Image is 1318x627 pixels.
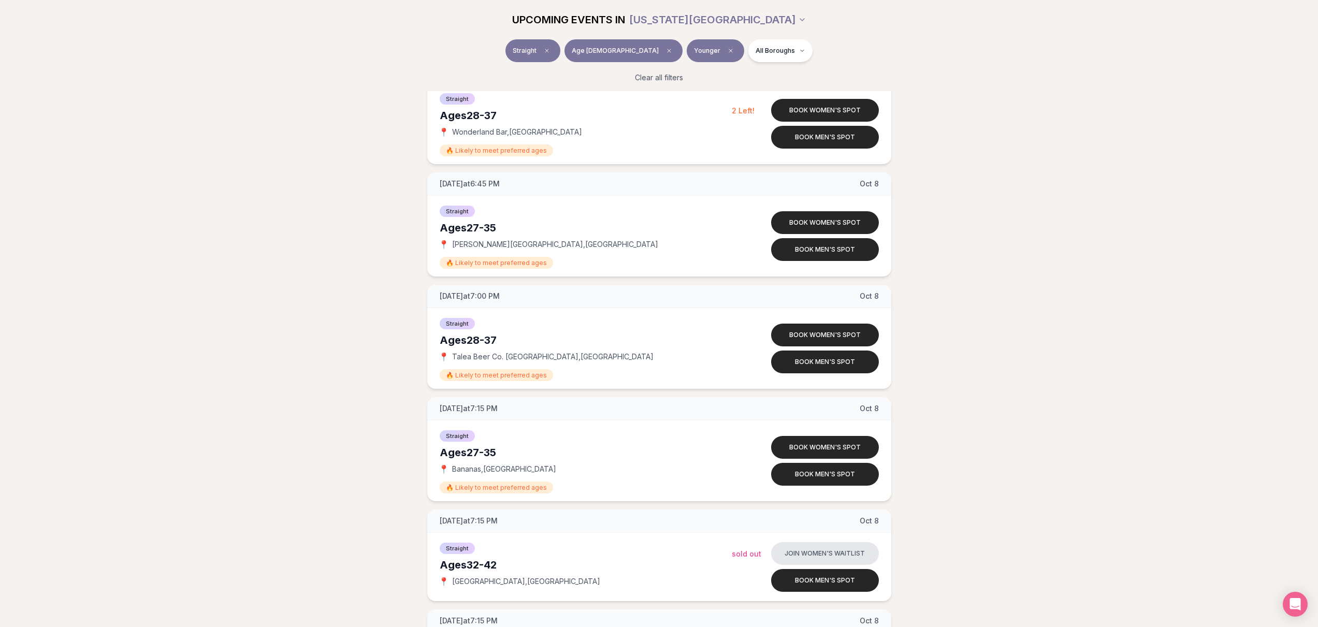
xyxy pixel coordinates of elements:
[771,436,879,459] button: Book women's spot
[440,577,448,586] span: 📍
[440,257,553,269] span: 🔥 Likely to meet preferred ages
[440,403,498,414] span: [DATE] at 7:15 PM
[860,403,879,414] span: Oct 8
[771,99,879,122] button: Book women's spot
[564,39,683,62] button: Age [DEMOGRAPHIC_DATA]Clear age
[572,47,659,55] span: Age [DEMOGRAPHIC_DATA]
[440,445,732,460] div: Ages 27-35
[440,558,732,572] div: Ages 32-42
[860,616,879,626] span: Oct 8
[440,144,553,156] span: 🔥 Likely to meet preferred ages
[756,47,795,55] span: All Boroughs
[512,12,625,27] span: UPCOMING EVENTS IN
[440,93,475,105] span: Straight
[440,128,448,136] span: 📍
[771,463,879,486] button: Book men's spot
[687,39,744,62] button: YoungerClear preference
[440,291,500,301] span: [DATE] at 7:00 PM
[771,211,879,234] button: Book women's spot
[1283,592,1308,617] div: Open Intercom Messenger
[732,549,761,558] span: Sold Out
[860,179,879,189] span: Oct 8
[663,45,675,57] span: Clear age
[440,221,732,235] div: Ages 27-35
[694,47,720,55] span: Younger
[771,542,879,565] button: Join women's waitlist
[440,543,475,554] span: Straight
[860,291,879,301] span: Oct 8
[452,576,600,587] span: [GEOGRAPHIC_DATA] , [GEOGRAPHIC_DATA]
[771,351,879,373] button: Book men's spot
[860,516,879,526] span: Oct 8
[440,206,475,217] span: Straight
[440,616,498,626] span: [DATE] at 7:15 PM
[541,45,553,57] span: Clear event type filter
[513,47,537,55] span: Straight
[440,369,553,381] span: 🔥 Likely to meet preferred ages
[440,353,448,361] span: 📍
[440,516,498,526] span: [DATE] at 7:15 PM
[440,318,475,329] span: Straight
[452,352,654,362] span: Talea Beer Co. [GEOGRAPHIC_DATA] , [GEOGRAPHIC_DATA]
[440,333,732,347] div: Ages 28-37
[440,482,553,493] span: 🔥 Likely to meet preferred ages
[452,464,556,474] span: Bananas , [GEOGRAPHIC_DATA]
[452,127,582,137] span: Wonderland Bar , [GEOGRAPHIC_DATA]
[725,45,737,57] span: Clear preference
[771,324,879,346] button: Book women's spot
[440,179,500,189] span: [DATE] at 6:45 PM
[440,240,448,249] span: 📍
[452,239,658,250] span: [PERSON_NAME][GEOGRAPHIC_DATA] , [GEOGRAPHIC_DATA]
[440,430,475,442] span: Straight
[440,108,732,123] div: Ages 28-37
[732,106,755,115] span: 2 Left!
[771,569,879,592] button: Book men's spot
[440,465,448,473] span: 📍
[771,126,879,149] button: Book men's spot
[771,238,879,261] button: Book men's spot
[505,39,560,62] button: StraightClear event type filter
[629,8,806,31] button: [US_STATE][GEOGRAPHIC_DATA]
[748,39,813,62] button: All Boroughs
[629,66,689,89] button: Clear all filters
